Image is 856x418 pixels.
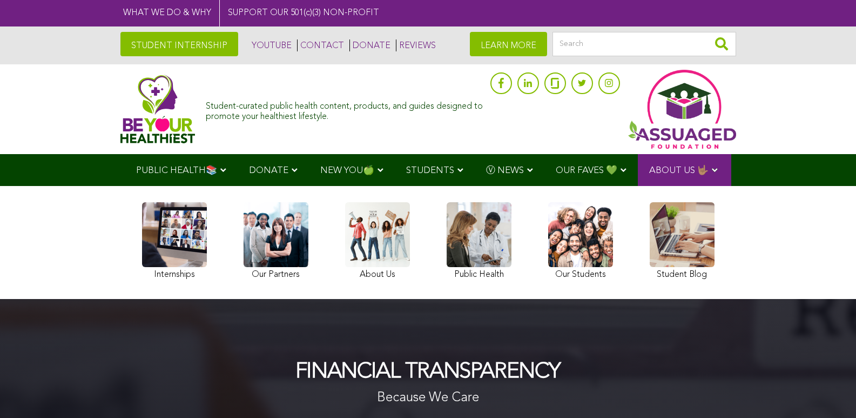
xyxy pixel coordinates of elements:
span: DONATE [249,166,288,175]
img: Assuaged [120,75,196,143]
a: DONATE [349,39,390,51]
span: ABOUT US 🤟🏽 [649,166,709,175]
a: YOUTUBE [249,39,292,51]
iframe: Chat Widget [802,366,856,418]
span: Ⓥ NEWS [486,166,524,175]
span: OUR FAVES 💚 [556,166,617,175]
div: Student-curated public health content, products, and guides designed to promote your healthiest l... [206,96,484,122]
input: Search [552,32,736,56]
a: CONTACT [297,39,344,51]
span: NEW YOU🍏 [320,166,374,175]
h1: Financial Transparency [295,360,561,384]
img: glassdoor [551,78,558,89]
span: STUDENTS [406,166,454,175]
a: LEARN MORE [470,32,547,56]
img: Assuaged App [628,70,736,149]
div: Navigation Menu [120,154,736,186]
a: STUDENT INTERNSHIP [120,32,238,56]
span: Because We Care [377,392,479,404]
a: REVIEWS [396,39,436,51]
span: PUBLIC HEALTH📚 [136,166,217,175]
